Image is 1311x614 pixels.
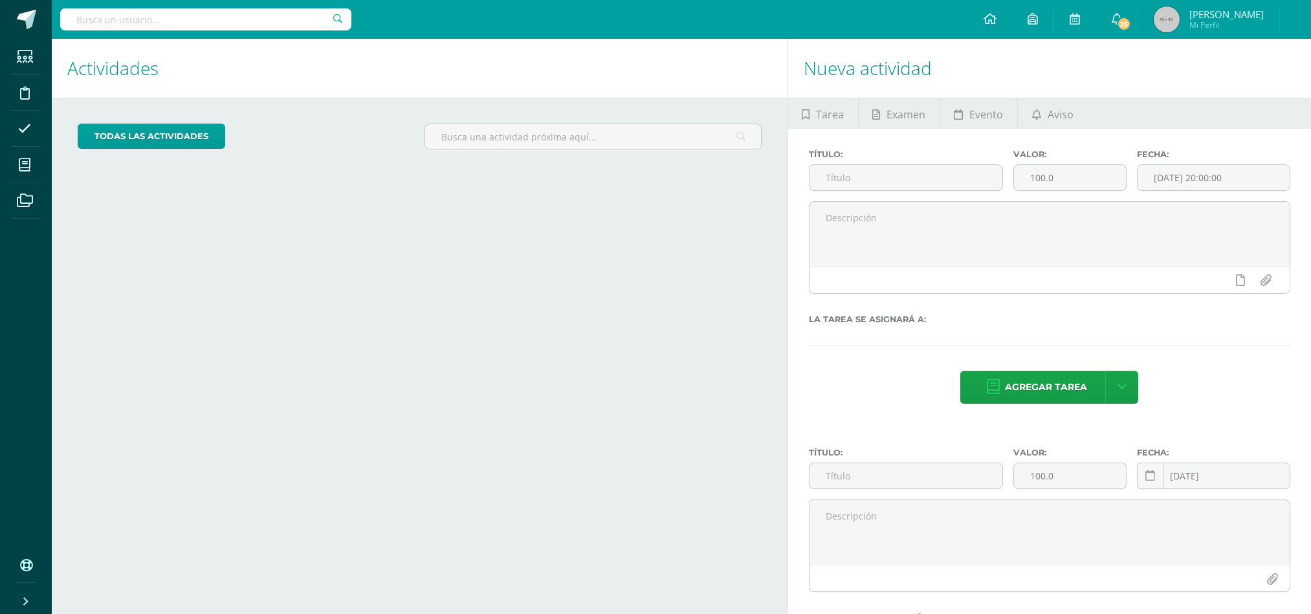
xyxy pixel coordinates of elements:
[1138,165,1290,190] input: Fecha de entrega
[1189,8,1264,21] span: [PERSON_NAME]
[67,39,772,98] h1: Actividades
[78,124,225,149] a: todas las Actividades
[969,99,1003,130] span: Evento
[809,149,1004,159] label: Título:
[1014,463,1125,488] input: Puntos máximos
[60,8,351,30] input: Busca un usuario...
[425,124,760,149] input: Busca una actividad próxima aquí...
[1117,17,1131,31] span: 25
[1137,149,1291,159] label: Fecha:
[1138,463,1290,488] input: Fecha de entrega
[859,98,940,129] a: Examen
[1189,19,1264,30] span: Mi Perfil
[788,98,858,129] a: Tarea
[810,165,1003,190] input: Título
[1005,371,1087,403] span: Agregar tarea
[1013,149,1126,159] label: Valor:
[809,448,1004,457] label: Título:
[887,99,925,130] span: Examen
[809,314,1291,324] label: La tarea se asignará a:
[810,463,1003,488] input: Título
[1154,6,1180,32] img: 45x45
[940,98,1017,129] a: Evento
[1018,98,1087,129] a: Aviso
[1048,99,1074,130] span: Aviso
[1014,165,1125,190] input: Puntos máximos
[804,39,1296,98] h1: Nueva actividad
[1137,448,1291,457] label: Fecha:
[1013,448,1126,457] label: Valor:
[816,99,844,130] span: Tarea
